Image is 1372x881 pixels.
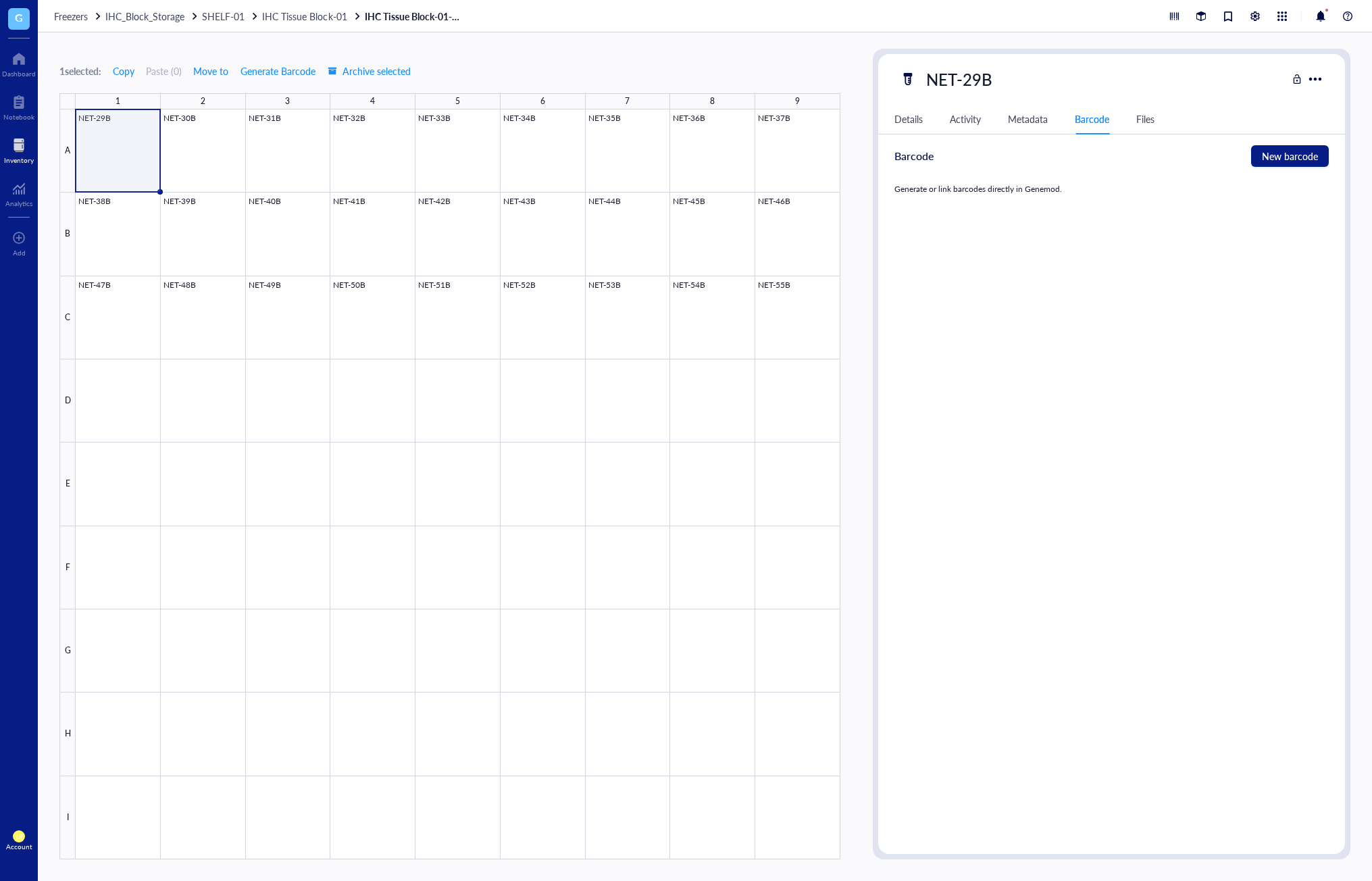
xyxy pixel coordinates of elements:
a: Analytics [5,178,32,207]
span: Generate Barcode [240,66,315,76]
button: Copy [112,60,135,82]
div: 7 [625,93,630,110]
div: 8 [710,93,715,110]
div: E [59,443,76,526]
a: Inventory [4,134,34,164]
div: 4 [370,93,375,110]
button: New barcode [1251,145,1329,167]
a: IHC_Block_Storage [105,10,199,22]
div: 1 selected: [59,64,101,78]
button: Paste (0) [146,60,182,82]
div: Analytics [5,199,32,207]
span: SHELF-01 [202,9,245,23]
div: Activity [950,111,981,126]
div: C [59,276,76,359]
div: 2 [201,93,205,110]
span: IHC Tissue Block-01 [262,9,347,23]
span: Archive selected [328,66,411,76]
div: Notebook [3,113,34,121]
span: G [15,9,23,26]
span: New barcode [1262,149,1318,163]
div: Inventory [4,156,34,164]
div: Details [894,111,923,126]
div: D [59,359,76,443]
span: Copy [113,66,134,76]
div: 3 [285,93,290,110]
div: Files [1136,111,1154,126]
div: I [59,776,76,859]
a: Notebook [3,91,34,121]
div: 1 [116,93,120,110]
div: Generate or link barcodes directly in Genemod. [894,183,1329,195]
div: G [59,609,76,693]
button: Move to [193,60,229,82]
div: A [59,109,76,193]
div: Metadata [1008,111,1048,126]
div: H [59,693,76,776]
div: NET-29B [920,65,998,93]
a: Dashboard [2,48,36,78]
span: Move to [193,66,228,76]
span: IHC_Block_Storage [105,9,184,23]
button: Archive selected [327,60,411,82]
div: B [59,193,76,276]
div: 9 [795,93,800,110]
a: Freezers [54,10,103,22]
div: Account [6,842,32,851]
div: Barcode [894,148,934,164]
div: Add [13,249,26,257]
div: Dashboard [2,70,36,78]
div: 5 [455,93,460,110]
span: Freezers [54,9,88,23]
button: Generate Barcode [240,60,316,82]
a: SHELF-01IHC Tissue Block-01 [202,10,361,22]
div: 6 [540,93,545,110]
a: IHC Tissue Block-01-Box-01 [365,10,466,22]
div: F [59,526,76,609]
span: LR [16,833,22,840]
div: Barcode [1075,111,1109,126]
